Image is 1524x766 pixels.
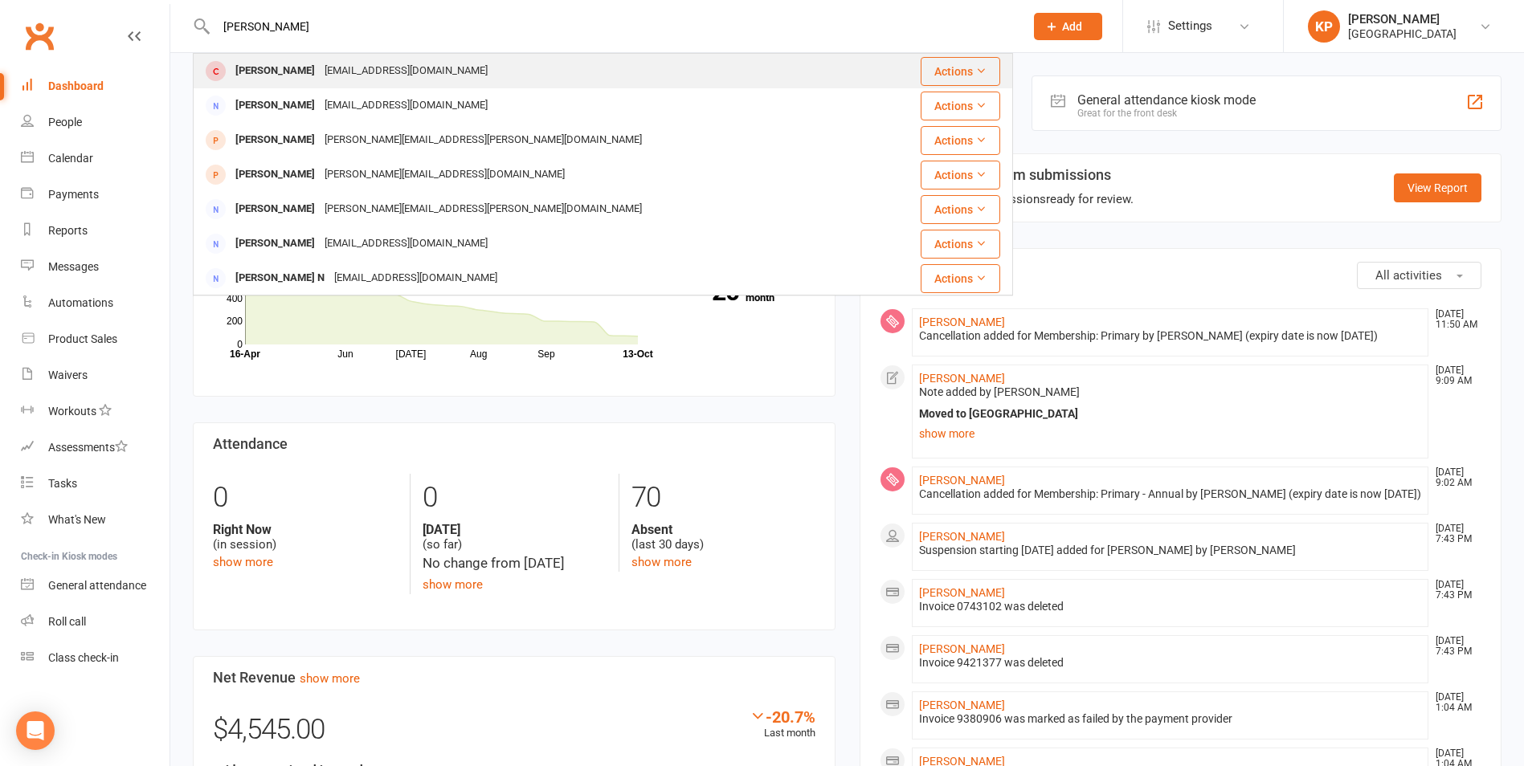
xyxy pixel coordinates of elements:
[48,651,119,664] div: Class check-in
[48,188,99,201] div: Payments
[21,249,170,285] a: Messages
[423,522,607,552] div: (so far)
[919,474,1005,487] a: [PERSON_NAME]
[919,544,1422,557] div: Suspension starting [DATE] added for [PERSON_NAME] by [PERSON_NAME]
[1428,309,1481,330] time: [DATE] 11:50 AM
[423,577,483,592] a: show more
[48,369,88,381] div: Waivers
[213,436,815,452] h3: Attendance
[48,405,96,418] div: Workouts
[19,16,59,56] a: Clubworx
[919,699,1005,711] a: [PERSON_NAME]
[919,656,1422,670] div: Invoice 9421377 was deleted
[750,707,815,742] div: Last month
[21,640,170,676] a: Class kiosk mode
[1428,365,1481,386] time: [DATE] 9:09 AM
[48,224,88,237] div: Reports
[919,642,1005,655] a: [PERSON_NAME]
[48,296,113,309] div: Automations
[1375,268,1442,283] span: All activities
[329,267,502,290] div: [EMAIL_ADDRESS][DOMAIN_NAME]
[21,604,170,640] a: Roll call
[48,116,82,128] div: People
[1168,8,1212,44] span: Settings
[919,422,1422,445] a: show more
[21,430,170,466] a: Assessments
[921,195,1000,224] button: Actions
[211,15,1013,38] input: Search...
[750,707,815,725] div: -20.7%
[21,393,170,430] a: Workouts
[21,321,170,357] a: Product Sales
[1428,692,1481,713] time: [DATE] 1:04 AM
[21,141,170,177] a: Calendar
[921,92,1000,120] button: Actions
[231,128,320,152] div: [PERSON_NAME]
[21,466,170,502] a: Tasks
[48,579,146,592] div: General attendance
[300,671,360,686] a: show more
[213,474,398,522] div: 0
[21,568,170,604] a: General attendance kiosk mode
[48,152,93,165] div: Calendar
[919,407,1422,421] div: Moved to [GEOGRAPHIC_DATA]
[48,332,117,345] div: Product Sales
[320,59,492,83] div: [EMAIL_ADDRESS][DOMAIN_NAME]
[1428,636,1481,657] time: [DATE] 7:43 PM
[1394,173,1481,202] a: View Report
[683,282,815,303] a: 20Canx. this month
[231,163,320,186] div: [PERSON_NAME]
[1428,524,1481,544] time: [DATE] 7:43 PM
[21,213,170,249] a: Reports
[631,474,815,522] div: 70
[1077,108,1256,119] div: Great for the front desk
[21,357,170,393] a: Waivers
[320,198,647,221] div: [PERSON_NAME][EMAIL_ADDRESS][PERSON_NAME][DOMAIN_NAME]
[921,161,1000,189] button: Actions
[21,502,170,538] a: What's New
[21,285,170,321] a: Automations
[423,552,607,574] div: No change from [DATE]
[213,522,398,537] strong: Right Now
[1308,10,1340,43] div: KP
[919,329,1422,343] div: Cancellation added for Membership: Primary by [PERSON_NAME] (expiry date is now [DATE])
[231,94,320,117] div: [PERSON_NAME]
[1428,580,1481,601] time: [DATE] 7:43 PM
[1062,20,1082,33] span: Add
[423,522,607,537] strong: [DATE]
[919,600,1422,613] div: Invoice 0743102 was deleted
[880,262,1482,278] h3: Recent Activity
[231,198,320,221] div: [PERSON_NAME]
[631,522,815,537] strong: Absent
[231,267,329,290] div: [PERSON_NAME] N
[921,57,1000,86] button: Actions
[1077,92,1256,108] div: General attendance kiosk mode
[423,474,607,522] div: 0
[213,522,398,552] div: (in session)
[921,264,1000,293] button: Actions
[1348,26,1457,41] div: [GEOGRAPHIC_DATA]
[1348,12,1457,26] div: [PERSON_NAME]
[1357,262,1481,289] button: All activities
[213,707,815,760] div: $4,545.00
[21,104,170,141] a: People
[48,260,99,273] div: Messages
[919,316,1005,328] a: [PERSON_NAME]
[320,232,492,255] div: [EMAIL_ADDRESS][DOMAIN_NAME]
[231,59,320,83] div: [PERSON_NAME]
[48,615,86,628] div: Roll call
[919,487,1422,501] div: Cancellation added for Membership: Primary - Annual by [PERSON_NAME] (expiry date is now [DATE])
[48,513,106,526] div: What's New
[1428,467,1481,488] time: [DATE] 9:02 AM
[213,670,815,686] h3: Net Revenue
[631,522,815,552] div: (last 30 days)
[48,79,104,92] div: Dashboard
[919,372,1005,385] a: [PERSON_NAME]
[21,177,170,213] a: Payments
[16,711,55,750] div: Open Intercom Messenger
[21,68,170,104] a: Dashboard
[921,126,1000,155] button: Actions
[919,385,1422,399] div: Note added by [PERSON_NAME]
[1034,13,1102,40] button: Add
[921,230,1000,259] button: Actions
